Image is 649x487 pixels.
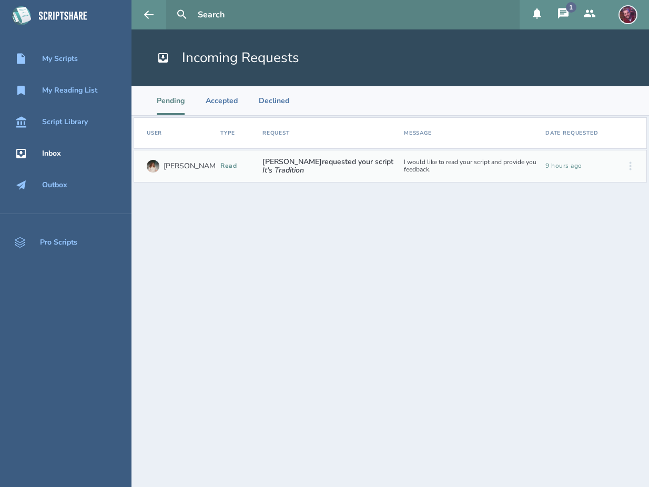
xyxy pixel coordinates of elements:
div: Outbox [42,181,67,189]
div: Pro Scripts [40,238,77,247]
li: Accepted [206,86,238,115]
img: user_1757531862-crop.jpg [147,160,159,173]
div: Script Library [42,118,88,126]
div: I would like to read your script and provide you feedback. [400,155,541,178]
em: It's Tradition [262,165,304,175]
div: Message [404,129,432,137]
div: My Reading List [42,86,97,95]
li: Pending [157,86,185,115]
div: Type [220,129,235,137]
div: Date Requested [545,129,599,137]
a: [PERSON_NAME] [147,155,222,178]
div: 1 [566,2,576,13]
div: read [220,163,254,170]
div: My Scripts [42,55,78,63]
div: [PERSON_NAME] [164,162,222,170]
div: Request [262,129,290,137]
span: [PERSON_NAME] requested your script [262,158,396,175]
div: Inbox [42,149,61,158]
img: user_1718118867-crop.jpg [618,5,637,24]
li: Declined [259,86,289,115]
div: User [147,129,162,137]
div: Monday, September 22, 2025 at 1:19:07 AM [545,163,611,170]
h1: Incoming Requests [157,48,299,67]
